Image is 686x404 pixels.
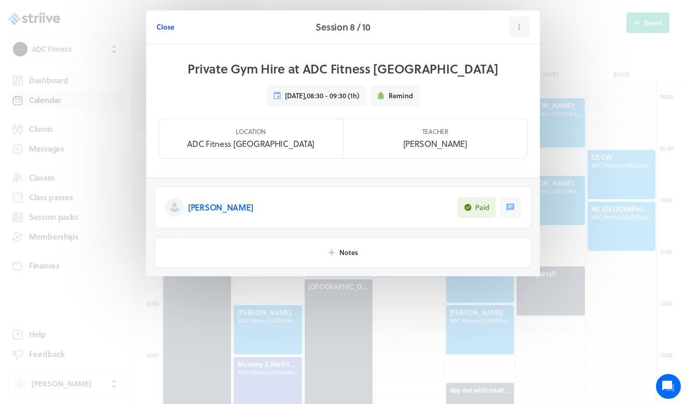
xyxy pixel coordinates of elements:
[156,22,174,32] span: Close
[156,17,174,37] button: Close
[656,374,681,399] iframe: gist-messenger-bubble-iframe
[475,202,490,213] div: Paid
[267,85,366,106] button: [DATE],08:30 - 09:30 (1h)
[14,161,193,173] p: Find an answer quickly
[316,20,370,34] h2: Session 8 / 10
[422,127,448,136] p: Teacher
[389,91,413,100] span: Remind
[30,178,185,199] input: Search articles
[188,201,253,214] p: [PERSON_NAME]
[339,248,358,257] span: Notes
[67,127,124,135] span: New conversation
[154,237,532,268] button: Notes
[16,69,192,102] h2: We're here to help. Ask us anything!
[370,85,420,106] button: Remind
[403,138,467,150] p: [PERSON_NAME]
[16,121,191,141] button: New conversation
[188,61,498,77] h1: Private Gym Hire at ADC Fitness [GEOGRAPHIC_DATA]
[16,50,192,67] h1: Hi [PERSON_NAME]
[187,138,315,150] p: ADC Fitness [GEOGRAPHIC_DATA]
[236,127,266,136] p: Location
